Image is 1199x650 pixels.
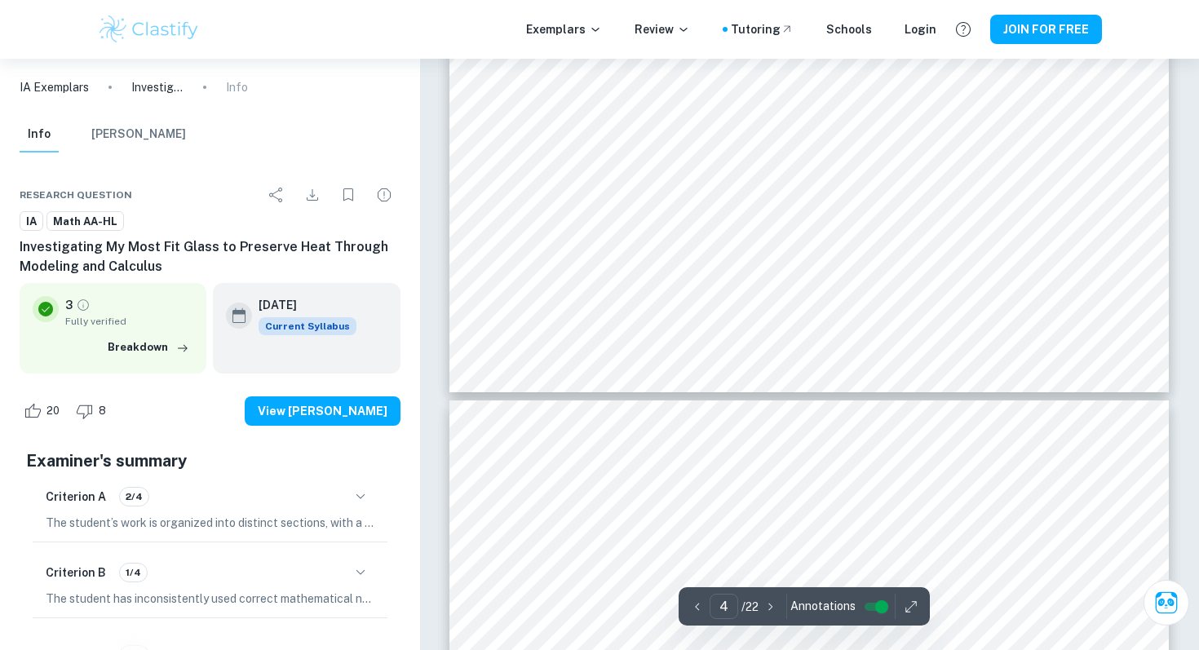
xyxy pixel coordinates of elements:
span: 1/4 [120,565,147,580]
h6: Criterion B [46,564,106,581]
button: JOIN FOR FREE [990,15,1102,44]
p: The student’s work is organized into distinct sections, with a clear introduction and body; howev... [46,514,374,532]
div: Share [260,179,293,211]
p: Info [226,78,248,96]
h6: Criterion A [46,488,106,506]
div: Dislike [72,398,115,424]
h6: [DATE] [259,296,343,314]
p: 3 [65,296,73,314]
h6: Investigating My Most Fit Glass to Preserve Heat Through Modeling and Calculus [20,237,400,276]
a: IA [20,211,43,232]
a: Schools [826,20,872,38]
span: IA [20,214,42,230]
div: Bookmark [332,179,365,211]
p: The student has inconsistently used correct mathematical notation, symbols, and terminology, with... [46,590,374,608]
a: IA Exemplars [20,78,89,96]
span: 20 [38,403,69,419]
span: Fully verified [65,314,193,329]
a: Tutoring [731,20,794,38]
button: Help and Feedback [949,15,977,43]
span: 2/4 [120,489,148,504]
span: Current Syllabus [259,317,356,335]
p: Exemplars [526,20,602,38]
h5: Examiner's summary [26,449,394,473]
p: Investigating My Most Fit Glass to Preserve Heat Through Modeling and Calculus [131,78,184,96]
p: Review [635,20,690,38]
span: 8 [90,403,115,419]
span: Math AA-HL [47,214,123,230]
div: Report issue [368,179,400,211]
div: Download [296,179,329,211]
a: Login [905,20,936,38]
div: Like [20,398,69,424]
a: Math AA-HL [46,211,124,232]
span: Research question [20,188,132,202]
button: Breakdown [104,335,193,360]
div: This exemplar is based on the current syllabus. Feel free to refer to it for inspiration/ideas wh... [259,317,356,335]
p: / 22 [741,598,759,616]
button: [PERSON_NAME] [91,117,186,153]
a: Grade fully verified [76,298,91,312]
img: Clastify logo [97,13,201,46]
button: Ask Clai [1144,580,1189,626]
button: Info [20,117,59,153]
button: View [PERSON_NAME] [245,396,400,426]
span: Annotations [790,598,856,615]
